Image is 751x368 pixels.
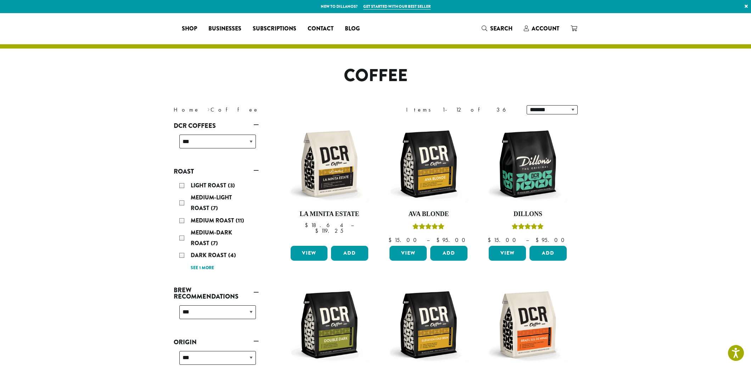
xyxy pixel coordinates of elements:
[536,236,542,244] span: $
[168,66,583,86] h1: Coffee
[288,284,370,366] img: DCR-12oz-Double-Dark-Stock-scaled.png
[413,222,444,233] div: Rated 5.00 out of 5
[208,24,241,33] span: Businesses
[211,204,218,212] span: (7)
[487,284,568,366] img: DCR-12oz-Brazil-Sul-De-Minas-Stock-scaled.png
[305,221,311,229] span: $
[211,239,218,247] span: (7)
[253,24,296,33] span: Subscriptions
[490,24,512,33] span: Search
[174,120,259,132] a: DCR Coffees
[388,123,469,243] a: Ava BlondeRated 5.00 out of 5
[174,165,259,177] a: Roast
[191,228,232,247] span: Medium-Dark Roast
[174,132,259,157] div: DCR Coffees
[236,216,244,225] span: (11)
[176,23,203,34] a: Shop
[488,236,494,244] span: $
[289,123,370,243] a: La Minita Estate
[388,284,469,366] img: DCR-12oz-Elevation-Cold-Brew-Stock-scaled.png
[488,236,519,244] bdi: 15.00
[331,246,368,261] button: Add
[174,284,259,302] a: Brew Recommendations
[532,24,559,33] span: Account
[388,210,469,218] h4: Ava Blonde
[389,246,427,261] a: View
[487,123,568,205] img: DCR-12oz-Dillons-Stock-scaled.png
[529,246,567,261] button: Add
[174,177,259,276] div: Roast
[489,246,526,261] a: View
[305,221,344,229] bdi: 18.64
[388,123,469,205] img: DCR-12oz-Ava-Blonde-Stock-scaled.png
[487,123,568,243] a: DillonsRated 5.00 out of 5
[526,236,529,244] span: –
[174,106,365,114] nav: Breadcrumb
[363,4,431,10] a: Get started with our best seller
[191,251,228,259] span: Dark Roast
[436,236,442,244] span: $
[406,106,516,114] div: Items 1-12 of 36
[345,24,360,33] span: Blog
[351,221,354,229] span: –
[191,181,228,189] span: Light Roast
[536,236,568,244] bdi: 95.00
[512,222,544,233] div: Rated 5.00 out of 5
[308,24,334,33] span: Contact
[288,123,370,205] img: DCR-12oz-La-Minita-Estate-Stock-scaled.png
[436,236,469,244] bdi: 95.00
[289,210,370,218] h4: La Minita Estate
[207,103,210,114] span: ›
[191,193,232,212] span: Medium-Light Roast
[291,246,328,261] a: View
[191,216,236,225] span: Medium Roast
[388,236,394,244] span: $
[228,251,236,259] span: (4)
[388,236,420,244] bdi: 15.00
[174,302,259,328] div: Brew Recommendations
[182,24,197,33] span: Shop
[427,236,430,244] span: –
[476,23,518,34] a: Search
[174,336,259,348] a: Origin
[315,227,321,234] span: $
[191,265,214,272] a: See 1 more
[174,106,200,113] a: Home
[315,227,343,234] bdi: 119.25
[228,181,235,189] span: (3)
[487,210,568,218] h4: Dillons
[430,246,467,261] button: Add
